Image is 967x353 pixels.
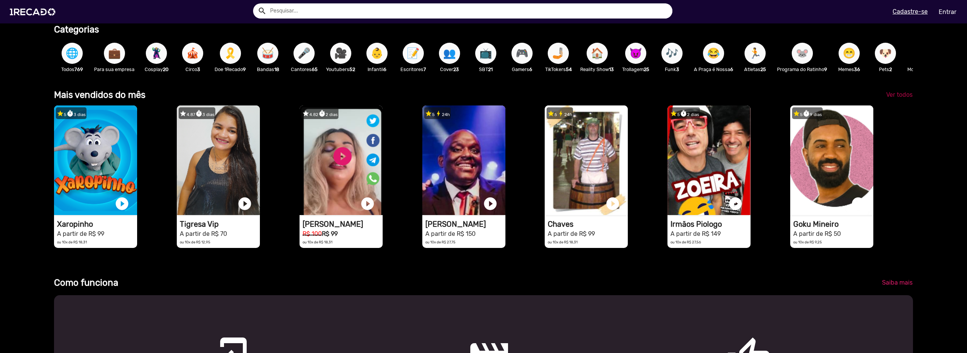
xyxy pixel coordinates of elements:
p: Motivacional [907,66,940,73]
a: Entrar [934,5,961,19]
p: Infantil [363,66,391,73]
b: 7 [423,67,426,72]
button: 🏃 [745,43,766,64]
span: 📺 [479,43,492,64]
p: Trollagem [621,66,650,73]
b: 23 [453,67,459,72]
video: 1RECADO vídeos dedicados para fãs e empresas [300,105,383,215]
button: 😈 [625,43,646,64]
button: 👶 [366,43,388,64]
video: 1RECADO vídeos dedicados para fãs e empresas [667,105,751,215]
b: 6 [730,67,733,72]
small: ou 10x de R$ 27,56 [670,240,701,244]
button: 🌐 [62,43,83,64]
small: R$ 100 [303,230,322,237]
span: 🎤 [298,43,310,64]
h1: Chaves [548,220,628,229]
b: 36 [854,67,860,72]
p: Todos [58,66,87,73]
small: A partir de R$ 99 [57,230,104,237]
span: 🦹🏼‍♀️ [150,43,163,64]
mat-icon: movie [467,336,476,345]
b: 52 [349,67,355,72]
p: Para sua empresa [94,66,134,73]
h1: [PERSON_NAME] [425,220,505,229]
b: 21 [488,67,493,72]
b: 6 [383,67,386,72]
p: Youtubers [326,66,355,73]
span: 💼 [108,43,121,64]
span: Ver todos [886,91,913,98]
input: Pesquisar... [264,3,672,19]
b: Mais vendidos do mês [54,90,145,100]
small: ou 10x de R$ 18,31 [548,240,578,244]
mat-icon: mobile_friendly [207,336,216,345]
b: 13 [609,67,614,72]
p: TikTokers [544,66,573,73]
p: Gamers [508,66,536,73]
p: Funk [658,66,686,73]
b: Categorias [54,24,99,35]
video: 1RECADO vídeos dedicados para fãs e empresas [545,105,628,215]
p: Programa do Ratinho [777,66,827,73]
small: A partir de R$ 70 [180,230,227,237]
span: 🌐 [66,43,79,64]
mat-icon: Example home icon [258,6,267,15]
small: ou 10x de R$ 9,25 [793,240,822,244]
b: 769 [74,67,83,72]
b: R$ 99 [322,230,338,237]
span: 😁 [843,43,856,64]
p: Cantores [290,66,318,73]
button: 🎗️ [220,43,241,64]
h1: Goku Mineiro [793,220,873,229]
small: ou 10x de R$ 27,75 [425,240,456,244]
small: A partir de R$ 150 [425,230,476,237]
button: 😂 [703,43,724,64]
p: Memes [835,66,864,73]
b: 25 [760,67,766,72]
small: A partir de R$ 149 [670,230,721,237]
b: 20 [163,67,168,72]
h1: Irmãos Piologo [670,220,751,229]
a: play_circle_filled [483,196,498,211]
b: 54 [566,67,572,72]
span: 😂 [707,43,720,64]
small: ou 10x de R$ 12,95 [180,240,210,244]
h1: Xaropinho [57,220,137,229]
button: 🐭 [792,43,813,64]
video: 1RECADO vídeos dedicados para fãs e empresas [790,105,873,215]
h1: Tigresa Vip [180,220,260,229]
b: Como funciona [54,277,118,288]
button: 🤳🏼 [548,43,569,64]
button: 🥁 [257,43,278,64]
button: 🐶 [875,43,896,64]
button: 🎪 [182,43,203,64]
p: Escritores [399,66,428,73]
b: 65 [312,67,318,72]
button: Example home icon [255,4,268,17]
video: 1RECADO vídeos dedicados para fãs e empresas [54,105,137,215]
b: 3 [676,67,679,72]
p: Bandas [253,66,282,73]
b: 3 [197,67,200,72]
button: 🦹🏼‍♀️ [146,43,167,64]
a: play_circle_filled [851,196,866,211]
b: 18 [274,67,279,72]
u: Cadastre-se [893,8,928,15]
a: play_circle_filled [237,196,252,211]
b: 2 [889,67,892,72]
button: 🎶 [661,43,683,64]
b: 9 [824,67,827,72]
video: 1RECADO vídeos dedicados para fãs e empresas [422,105,505,215]
button: 🎮 [511,43,533,64]
button: 👥 [439,43,460,64]
button: 🎥 [330,43,351,64]
span: 🐶 [879,43,892,64]
a: play_circle_filled [605,196,620,211]
span: 🎥 [334,43,347,64]
p: SBT [471,66,500,73]
a: play_circle_filled [728,196,743,211]
small: A partir de R$ 50 [793,230,841,237]
span: 🎪 [186,43,199,64]
span: 📝 [407,43,420,64]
